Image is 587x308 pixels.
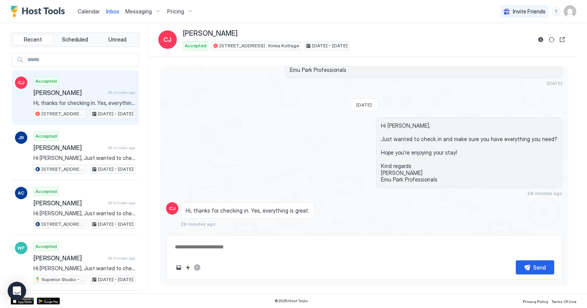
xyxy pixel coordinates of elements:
[35,243,57,250] span: Accepted
[312,42,348,49] span: [DATE] - [DATE]
[35,133,57,140] span: Accepted
[13,34,53,45] button: Recent
[108,36,126,43] span: Unread
[220,42,299,49] span: [STREET_ADDRESS] · Kinka Kottage
[33,254,105,262] span: [PERSON_NAME]
[24,53,138,67] input: Input Field
[42,276,85,283] span: Superior Studio - Unit 4 - 1103724901
[33,155,135,161] span: Hi [PERSON_NAME], Just wanted to check in and make sure you have everything you need? Hope you're...
[551,299,576,304] span: Terms Of Use
[547,35,556,44] button: Sync reservation
[35,78,57,85] span: Accepted
[558,35,567,44] button: Open reservation
[551,297,576,305] a: Terms Of Use
[381,122,557,183] span: Hi [PERSON_NAME], Just wanted to check in and make sure you have everything you need? Hope you're...
[357,102,372,108] span: [DATE]
[523,299,548,304] span: Privacy Policy
[98,276,133,283] span: [DATE] - [DATE]
[11,298,34,305] a: App Store
[33,144,105,152] span: [PERSON_NAME]
[97,34,138,45] button: Unread
[174,263,183,272] button: Upload image
[11,6,68,17] a: Host Tools Logo
[33,265,135,272] span: Hi [PERSON_NAME], Just wanted to check in and make sure you have everything you need? Hope you're...
[527,190,562,196] span: 28 minutes ago
[108,145,135,150] span: 28 minutes ago
[108,90,135,95] span: 28 minutes ago
[35,188,57,195] span: Accepted
[33,199,105,207] span: [PERSON_NAME]
[18,134,24,141] span: JR
[62,36,88,43] span: Scheduled
[193,263,202,272] button: ChatGPT Auto Reply
[106,8,119,15] span: Inbox
[98,110,133,117] span: [DATE] - [DATE]
[169,205,175,212] span: CJ
[37,298,60,305] a: Google Play Store
[183,263,193,272] button: Quick reply
[11,32,140,47] div: tab-group
[18,190,25,196] span: AC
[164,35,172,44] span: CJ
[564,5,576,18] div: User profile
[185,42,206,49] span: Accepted
[183,29,238,38] span: [PERSON_NAME]
[33,100,135,107] span: Hi, thanks for checking in. Yes, everything is great.
[275,298,308,303] span: © 2025 Host Tools
[78,8,100,15] span: Calendar
[78,7,100,15] a: Calendar
[55,34,96,45] button: Scheduled
[108,200,135,205] span: 28 minutes ago
[536,35,545,44] button: Reservation information
[516,260,554,275] button: Send
[167,8,184,15] span: Pricing
[24,36,42,43] span: Recent
[42,110,85,117] span: [STREET_ADDRESS] · Kinka Kottage
[523,297,548,305] a: Privacy Policy
[534,263,546,271] div: Send
[552,7,561,16] div: menu
[42,221,85,228] span: [STREET_ADDRESS][PERSON_NAME]
[108,256,135,261] span: 28 minutes ago
[98,166,133,173] span: [DATE] - [DATE]
[98,221,133,228] span: [DATE] - [DATE]
[18,79,24,86] span: CJ
[186,207,309,214] span: Hi, thanks for checking in. Yes, everything is great.
[18,245,25,251] span: WF
[33,210,135,217] span: Hi [PERSON_NAME], Just wanted to check in and make sure you have everything you need? Hope you're...
[8,282,26,300] div: Open Intercom Messenger
[33,89,105,97] span: [PERSON_NAME]
[547,80,562,86] span: [DATE]
[125,8,152,15] span: Messaging
[513,8,545,15] span: Invite Friends
[42,166,85,173] span: [STREET_ADDRESS][PERSON_NAME]
[181,221,216,227] span: 28 minutes ago
[106,7,119,15] a: Inbox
